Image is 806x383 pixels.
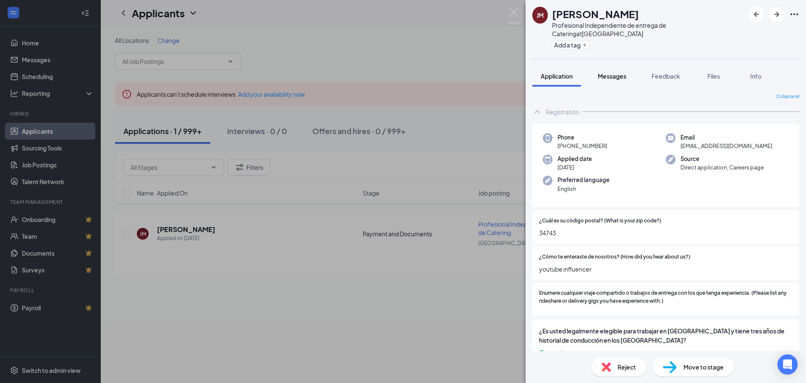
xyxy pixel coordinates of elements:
span: ¿Cómo te enteraste de nosotros? (How did you hear about us?) [539,253,690,261]
h1: [PERSON_NAME] [552,7,639,21]
span: Applied date [557,155,592,163]
svg: Plus [582,42,587,48]
span: [EMAIL_ADDRESS][DOMAIN_NAME] [680,142,772,150]
span: Move to stage [683,362,724,372]
div: Open Intercom Messenger [777,354,798,375]
span: Email [680,133,772,142]
span: ¿Cuál es su código postal? (What is your zip code?) [539,217,661,225]
span: Feedback [652,72,680,80]
span: Files [707,72,720,80]
span: Enumere cualquier viaje compartido o trabajos de entrega con los que tenga experiencia. (Please l... [539,289,793,305]
span: Reject [618,362,636,372]
div: Registration [546,108,579,116]
span: youtube influencer [539,264,793,274]
span: ¿Es usted legalmente elegible para trabajar en [GEOGRAPHIC_DATA] y tiene tres años de historial d... [539,326,793,345]
span: English [557,185,610,193]
span: Info [750,72,762,80]
span: Direct application, Careers page [680,163,764,172]
button: ArrowLeftNew [749,7,764,22]
button: ArrowRight [769,7,784,22]
span: Source [680,155,764,163]
span: Preferred language [557,176,610,184]
svg: Ellipses [789,9,799,19]
span: 34743 [539,228,793,238]
span: yes (Correct) [548,348,584,357]
span: [PHONE_NUMBER] [557,142,607,150]
button: PlusAdd a tag [552,40,589,49]
span: Collapse all [776,93,799,100]
div: JM [536,11,544,19]
span: Application [541,72,573,80]
svg: ChevronUp [532,107,542,117]
span: Phone [557,133,607,142]
span: [DATE] [557,163,592,172]
span: Messages [598,72,626,80]
svg: ArrowLeftNew [751,9,762,19]
div: Profesional Independiente de entrega de Catering at [GEOGRAPHIC_DATA] [552,21,745,38]
svg: ArrowRight [772,9,782,19]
